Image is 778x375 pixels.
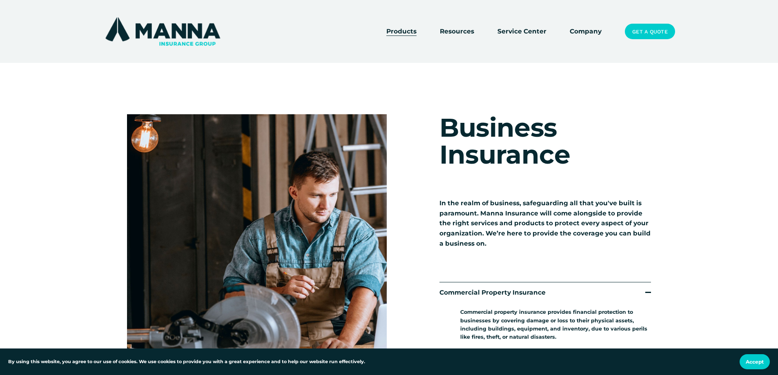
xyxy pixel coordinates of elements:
a: Learn More [460,348,491,354]
button: Accept [740,354,770,369]
a: folder dropdown [386,26,417,37]
span: Accept [746,359,764,365]
a: Company [570,26,602,37]
span: Resources [440,27,474,37]
a: Get a Quote [625,24,675,39]
p: In the realm of business, safeguarding all that you've built is paramount. Manna Insurance will c... [439,198,651,249]
span: Products [386,27,417,37]
button: Commercial Property Insurance [439,282,651,302]
a: Service Center [497,26,546,37]
span: Commercial Property Insurance [439,288,645,296]
p: By using this website, you agree to our use of cookies. We use cookies to provide you with a grea... [8,358,365,366]
a: folder dropdown [440,26,474,37]
div: Commercial Property Insurance [439,302,651,373]
p: Commercial property insurance provides financial protection to businesses by covering damage or l... [460,308,651,341]
img: Manna Insurance Group [103,16,222,47]
h1: Business Insurance [439,114,651,167]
